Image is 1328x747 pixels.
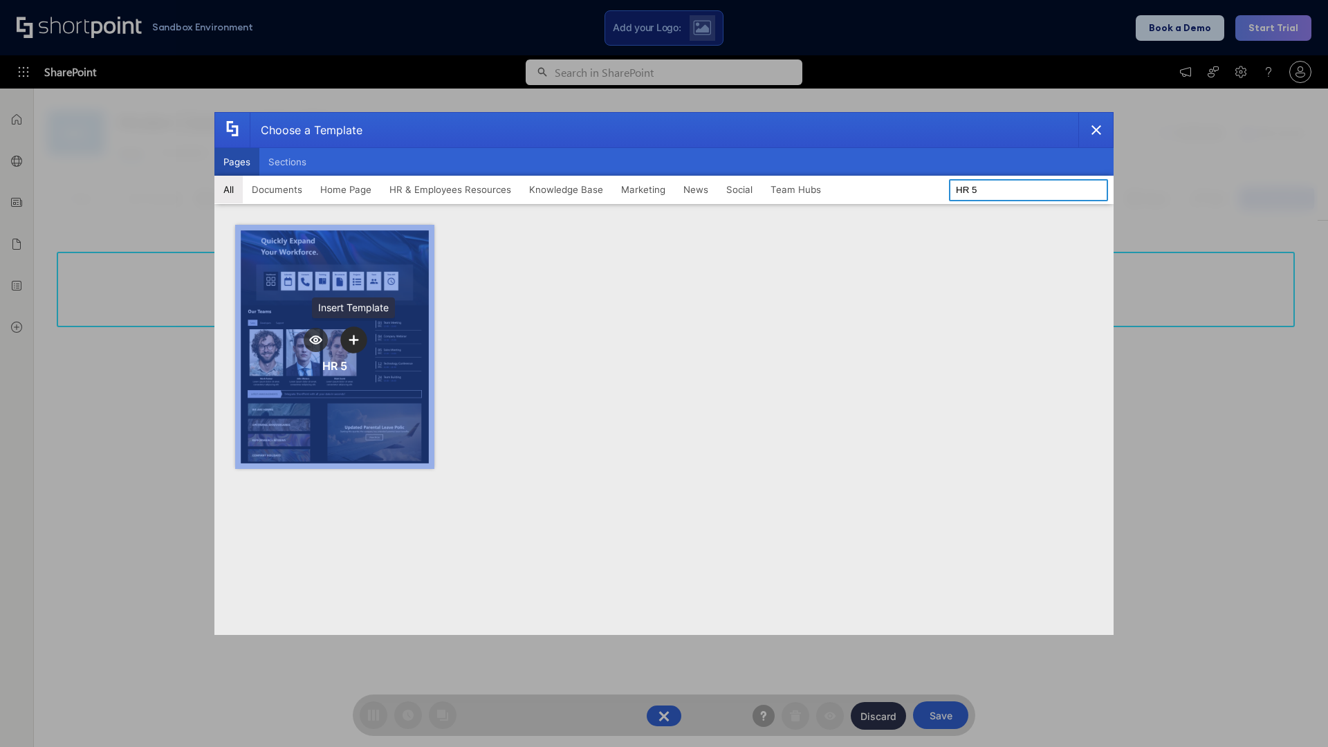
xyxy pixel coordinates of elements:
[674,176,717,203] button: News
[214,148,259,176] button: Pages
[1259,681,1328,747] iframe: Chat Widget
[259,148,315,176] button: Sections
[717,176,762,203] button: Social
[322,359,347,373] div: HR 5
[762,176,830,203] button: Team Hubs
[612,176,674,203] button: Marketing
[311,176,380,203] button: Home Page
[243,176,311,203] button: Documents
[380,176,520,203] button: HR & Employees Resources
[250,113,362,147] div: Choose a Template
[949,179,1108,201] input: Search
[520,176,612,203] button: Knowledge Base
[214,176,243,203] button: All
[214,112,1114,635] div: template selector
